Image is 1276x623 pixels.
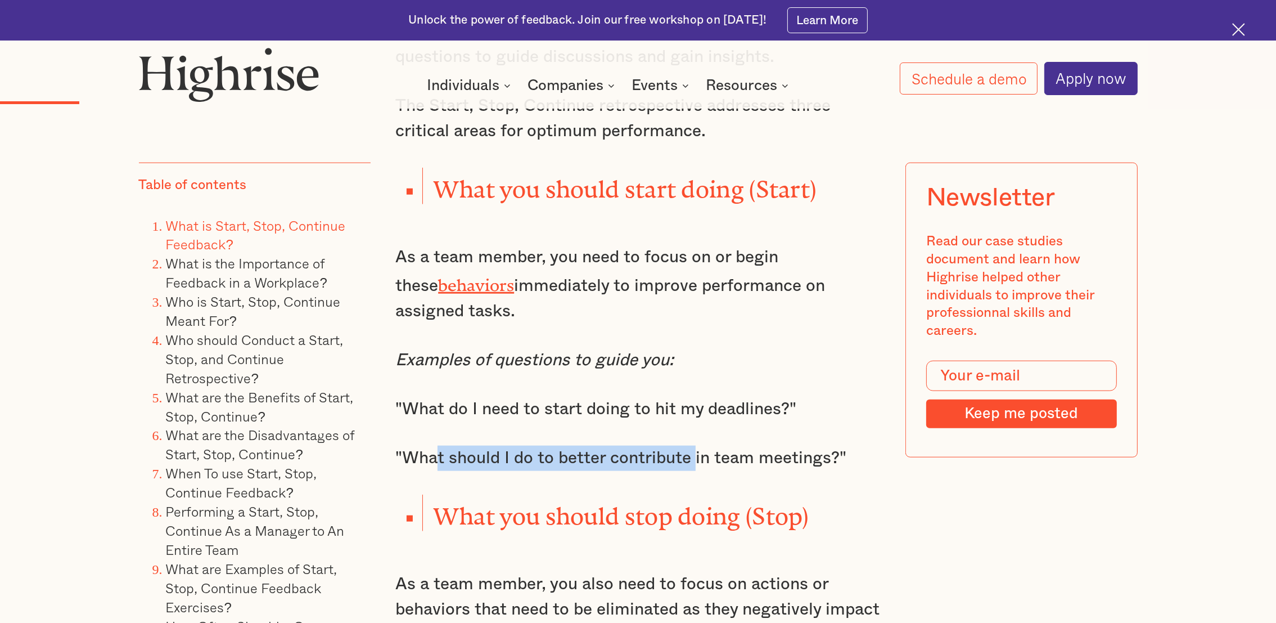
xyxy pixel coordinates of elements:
em: Examples of questions to guide you: [395,352,674,369]
div: Events [632,79,692,92]
a: What are the Disadvantages of Start, Stop, Continue? [166,424,355,464]
div: Individuals [427,79,499,92]
a: What is the Importance of Feedback in a Workplace? [166,253,327,293]
a: behaviors [438,275,514,286]
div: Read our case studies document and learn how Highrise helped other individuals to improve their p... [926,232,1117,340]
form: Modal Form [926,361,1117,428]
p: "What do I need to start doing to hit my deadlines?" [395,397,881,422]
a: Apply now [1044,62,1138,95]
img: Highrise logo [139,47,319,102]
a: Who should Conduct a Start, Stop, and Continue Retrospective? [166,329,344,388]
input: Your e-mail [926,361,1117,391]
p: As a team member, you need to focus on or begin these immediately to improve performance on assig... [395,245,881,324]
div: Resources [706,79,792,92]
div: Unlock the power of feedback. Join our free workshop on [DATE]! [408,12,766,29]
div: Table of contents [139,176,247,194]
strong: What you should stop doing (Stop) [433,503,809,518]
a: Schedule a demo [900,62,1038,95]
a: Who is Start, Stop, Continue Meant For? [166,291,341,331]
input: Keep me posted [926,400,1117,428]
a: Learn More [787,7,868,33]
div: Companies [527,79,618,92]
img: Cross icon [1232,23,1245,36]
a: What are the Benefits of Start, Stop, Continue? [166,386,354,426]
div: Companies [527,79,603,92]
p: "What should I do to better contribute in team meetings?" [395,446,881,471]
div: Individuals [427,79,514,92]
strong: What you should start doing (Start) [433,176,817,191]
a: When To use Start, Stop, Continue Feedback? [166,463,317,503]
div: Events [632,79,678,92]
a: What is Start, Stop, Continue Feedback? [166,214,346,254]
a: What are Examples of Start, Stop, Continue Feedback Exercises? [166,558,337,617]
div: Newsletter [926,183,1055,212]
p: The Start, Stop, Continue retrospective addresses three critical areas for optimum performance. [395,93,881,144]
a: Performing a Start, Stop, Continue As a Manager to An Entire Team [166,501,345,560]
div: Resources [706,79,777,92]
